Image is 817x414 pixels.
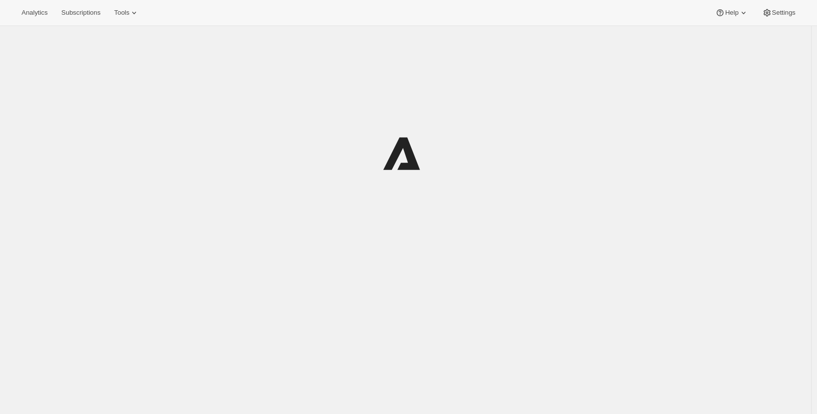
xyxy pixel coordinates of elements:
button: Help [709,6,754,20]
span: Analytics [22,9,47,17]
button: Analytics [16,6,53,20]
span: Tools [114,9,129,17]
button: Subscriptions [55,6,106,20]
span: Settings [772,9,795,17]
button: Settings [756,6,801,20]
span: Subscriptions [61,9,100,17]
button: Tools [108,6,145,20]
span: Help [725,9,738,17]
